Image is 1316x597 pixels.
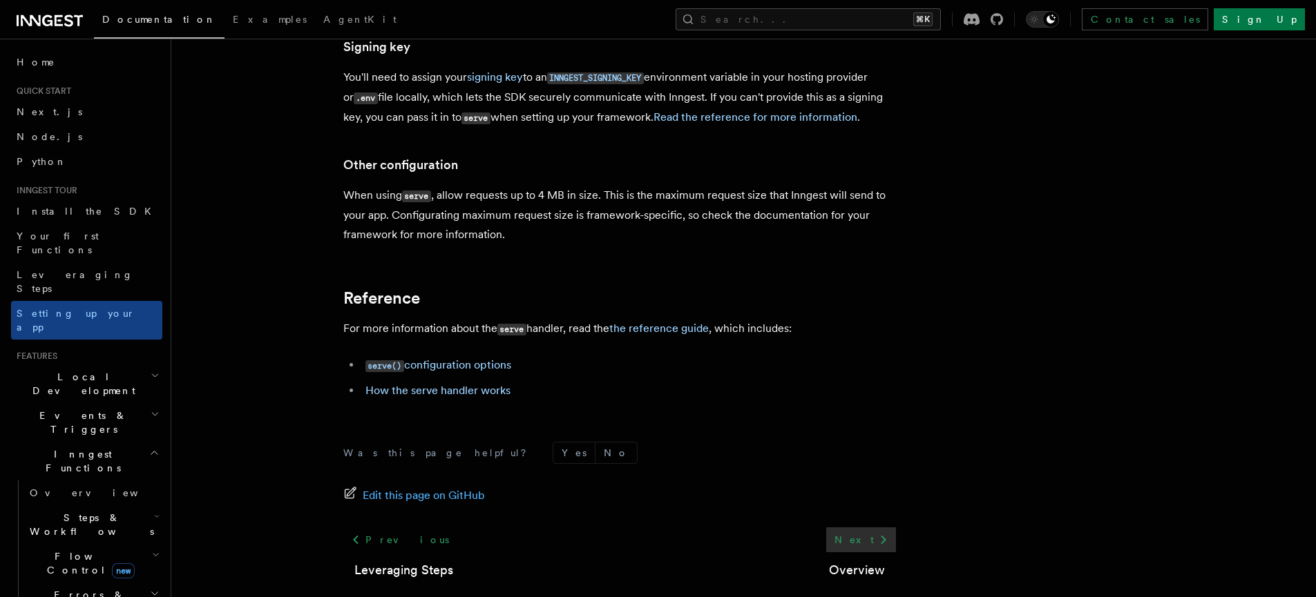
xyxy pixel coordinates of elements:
[94,4,225,39] a: Documentation
[17,231,99,255] span: Your first Functions
[461,112,490,124] code: serve
[17,308,135,333] span: Setting up your app
[354,92,378,104] code: .env
[11,442,162,480] button: Inngest Functions
[467,70,523,84] a: signing key
[17,156,67,167] span: Python
[315,4,405,37] a: AgentKit
[1214,8,1305,30] a: Sign Up
[24,549,152,577] span: Flow Control
[11,447,149,475] span: Inngest Functions
[17,269,133,294] span: Leveraging Steps
[24,505,162,544] button: Steps & Workflows
[24,511,154,538] span: Steps & Workflows
[11,370,151,398] span: Local Development
[609,322,709,335] a: the reference guide
[11,124,162,149] a: Node.js
[11,99,162,124] a: Next.js
[343,446,536,460] p: Was this page helpful?
[11,351,57,362] span: Features
[343,319,896,339] p: For more information about the handler, read the , which includes:
[547,72,644,84] code: INNGEST_SIGNING_KEY
[365,384,511,397] a: How the serve handler works
[1082,8,1208,30] a: Contact sales
[676,8,941,30] button: Search...⌘K
[11,409,151,436] span: Events & Triggers
[365,360,404,372] code: serve()
[354,560,453,580] a: Leveraging Steps
[497,324,526,335] code: serve
[913,12,933,26] kbd: ⌘K
[17,55,55,69] span: Home
[363,486,485,505] span: Edit this page on GitHub
[24,544,162,583] button: Flow Controlnew
[11,149,162,174] a: Python
[11,301,162,340] a: Setting up your app
[102,14,216,25] span: Documentation
[112,563,135,578] span: new
[225,4,315,37] a: Examples
[402,190,431,202] code: serve
[11,199,162,224] a: Install the SDK
[11,403,162,442] button: Events & Triggers
[1026,11,1059,28] button: Toggle dark mode
[343,155,458,175] a: Other configuration
[11,364,162,403] button: Local Development
[233,14,307,25] span: Examples
[343,288,420,308] a: Reference
[595,442,637,463] button: No
[17,106,82,117] span: Next.js
[11,185,77,196] span: Inngest tour
[343,527,457,552] a: Previous
[343,68,896,128] p: You'll need to assign your to an environment variable in your hosting provider or file locally, w...
[17,206,160,217] span: Install the SDK
[11,50,162,75] a: Home
[654,110,857,124] a: Read the reference for more information
[553,442,595,463] button: Yes
[343,37,410,57] a: Signing key
[11,86,71,97] span: Quick start
[343,186,896,244] p: When using , allow requests up to 4 MB in size. This is the maximum request size that Inngest wil...
[826,527,896,552] a: Next
[365,358,511,371] a: serve()configuration options
[17,131,82,142] span: Node.js
[30,487,172,498] span: Overview
[323,14,397,25] span: AgentKit
[343,486,485,505] a: Edit this page on GitHub
[24,480,162,505] a: Overview
[11,224,162,262] a: Your first Functions
[11,262,162,301] a: Leveraging Steps
[829,560,885,580] a: Overview
[547,70,644,84] a: INNGEST_SIGNING_KEY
